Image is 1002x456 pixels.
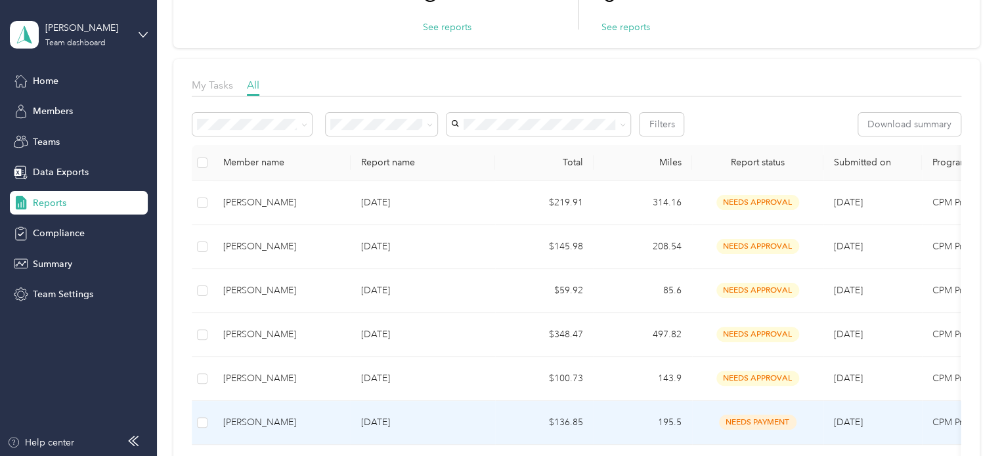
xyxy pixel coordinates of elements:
button: Download summary [858,113,961,136]
p: [DATE] [361,371,485,386]
td: $59.92 [495,269,594,313]
span: Summary [33,257,72,271]
button: See reports [601,20,650,34]
td: 85.6 [594,269,692,313]
div: [PERSON_NAME] [45,21,127,35]
td: 314.16 [594,181,692,225]
span: Data Exports [33,165,89,179]
span: All [247,79,259,91]
span: [DATE] [834,417,863,428]
td: 497.82 [594,313,692,357]
div: Member name [223,157,340,168]
div: Miles [604,157,682,168]
div: Team dashboard [45,39,106,47]
span: Compliance [33,226,85,240]
td: 208.54 [594,225,692,269]
th: Submitted on [823,145,922,181]
span: needs approval [716,327,799,342]
span: [DATE] [834,329,863,340]
span: My Tasks [192,79,233,91]
span: [DATE] [834,373,863,384]
td: $348.47 [495,313,594,357]
div: [PERSON_NAME] [223,283,340,298]
th: Report name [351,145,495,181]
span: Team Settings [33,287,93,301]
p: [DATE] [361,283,485,298]
span: needs payment [719,415,796,430]
p: [DATE] [361,239,485,254]
th: Member name [213,145,351,181]
span: [DATE] [834,241,863,252]
p: [DATE] [361,327,485,342]
span: Teams [33,135,60,149]
td: 195.5 [594,401,692,445]
span: needs approval [716,283,799,298]
div: [PERSON_NAME] [223,415,340,430]
span: needs approval [716,371,799,386]
iframe: Everlance-gr Chat Button Frame [928,383,1002,456]
button: Filters [640,113,684,136]
span: needs approval [716,195,799,210]
span: Report status [703,157,813,168]
button: See reports [423,20,471,34]
p: [DATE] [361,415,485,430]
td: $136.85 [495,401,594,445]
td: $219.91 [495,181,594,225]
span: Reports [33,196,66,210]
p: [DATE] [361,196,485,210]
span: [DATE] [834,285,863,296]
td: $145.98 [495,225,594,269]
div: [PERSON_NAME] [223,196,340,210]
td: $100.73 [495,357,594,401]
span: Members [33,104,73,118]
div: [PERSON_NAME] [223,239,340,254]
span: [DATE] [834,197,863,208]
div: [PERSON_NAME] [223,327,340,342]
td: 143.9 [594,357,692,401]
span: Home [33,74,58,88]
div: Total [506,157,583,168]
span: needs approval [716,239,799,254]
button: Help center [7,436,74,449]
div: [PERSON_NAME] [223,371,340,386]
